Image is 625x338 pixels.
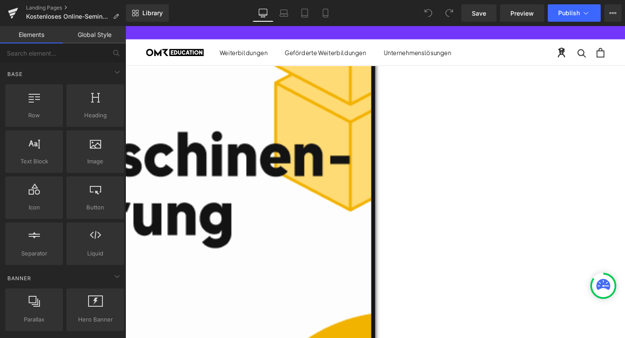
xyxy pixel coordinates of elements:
[548,4,601,22] button: Publish
[69,203,122,212] span: Button
[8,203,60,212] span: Icon
[273,4,294,22] a: Laptop
[69,249,122,258] span: Liquid
[69,157,122,166] span: Image
[7,274,32,282] span: Banner
[126,4,169,22] a: New Library
[8,249,60,258] span: Separator
[8,157,60,166] span: Text Block
[69,315,122,324] span: Hero Banner
[142,9,163,17] span: Library
[420,4,437,22] button: Undo
[168,23,253,32] a: Geförderte Weiterbildungen
[69,111,122,120] span: Heading
[253,4,273,22] a: Desktop
[472,9,486,18] span: Save
[500,4,544,22] a: Preview
[604,4,622,22] button: More
[441,4,458,22] button: Redo
[99,23,342,33] nav: Hauptmenü
[294,4,315,22] a: Tablet
[315,4,336,22] a: Mobile
[99,23,149,32] a: WeiterbildungenWeiterbildungen
[26,4,126,11] a: Landing Pages
[26,13,109,20] span: Kostenloses Online-Seminar | SEO
[7,70,23,78] span: Base
[475,23,484,33] a: Suche
[8,111,60,120] span: Row
[63,26,126,43] a: Global Style
[558,10,580,17] span: Publish
[510,9,534,18] span: Preview
[495,23,503,33] a: Warenkorb öffnen
[22,24,82,31] img: Omr_education_Logo
[8,315,60,324] span: Parallax
[271,23,342,32] a: UnternehmenslösungenUnternehmenslösungen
